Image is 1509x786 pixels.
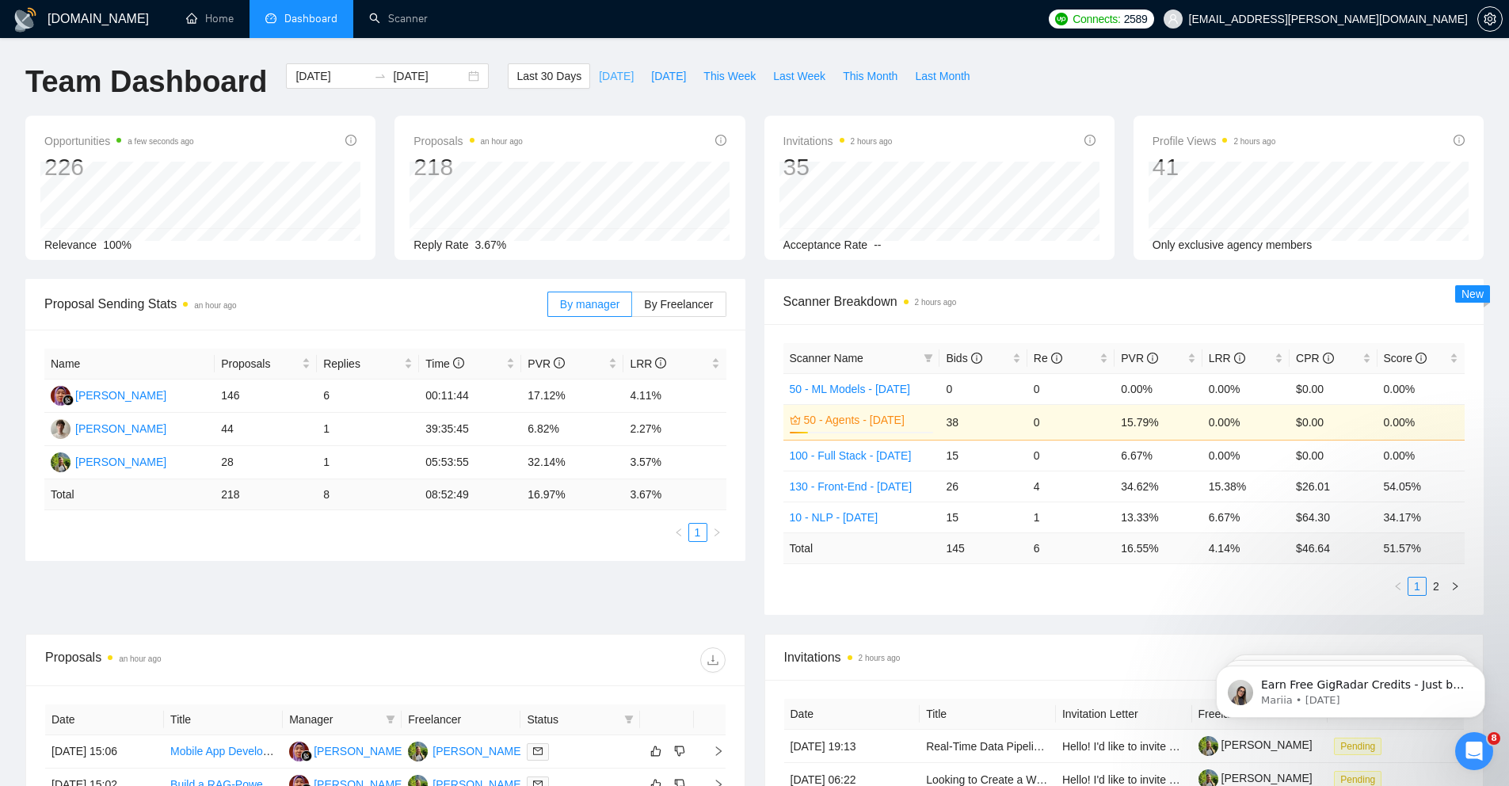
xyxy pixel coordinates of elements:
[1290,404,1377,440] td: $0.00
[554,357,565,368] span: info-circle
[707,523,726,542] button: right
[521,479,623,510] td: 16.97 %
[1378,404,1465,440] td: 0.00%
[323,355,401,372] span: Replies
[413,238,468,251] span: Reply Rate
[1378,373,1465,404] td: 0.00%
[1296,352,1333,364] span: CPR
[1378,471,1465,502] td: 54.05%
[1115,502,1202,532] td: 13.33%
[784,730,920,763] td: [DATE] 19:13
[695,63,764,89] button: This Week
[642,63,695,89] button: [DATE]
[1384,352,1427,364] span: Score
[1115,373,1202,404] td: 0.00%
[843,67,897,85] span: This Month
[164,735,283,769] td: Mobile App Development (Android & iOS) for Chat, API & AI ChatBot
[1378,440,1465,471] td: 0.00%
[1153,132,1276,151] span: Profile Views
[1147,353,1158,364] span: info-circle
[1290,373,1377,404] td: $0.00
[1461,288,1484,300] span: New
[764,63,834,89] button: Last Week
[790,449,912,462] a: 100 - Full Stack - [DATE]
[939,471,1027,502] td: 26
[1027,373,1115,404] td: 0
[971,353,982,364] span: info-circle
[1478,13,1502,25] span: setting
[646,742,665,761] button: like
[939,373,1027,404] td: 0
[644,298,713,311] span: By Freelancer
[1446,577,1465,596] button: right
[521,380,623,413] td: 17.12%
[1209,352,1245,364] span: LRR
[1290,532,1377,563] td: $ 46.64
[1378,532,1465,563] td: 51.57 %
[1124,10,1148,28] span: 2589
[51,388,166,401] a: SM[PERSON_NAME]
[773,67,825,85] span: Last Week
[920,346,936,370] span: filter
[475,238,507,251] span: 3.67%
[1027,471,1115,502] td: 4
[784,699,920,730] th: Date
[44,479,215,510] td: Total
[103,238,131,251] span: 100%
[651,67,686,85] span: [DATE]
[783,238,868,251] span: Acceptance Rate
[1334,738,1381,755] span: Pending
[783,292,1465,311] span: Scanner Breakdown
[674,745,685,757] span: dislike
[1202,471,1290,502] td: 15.38%
[650,745,661,757] span: like
[851,137,893,146] time: 2 hours ago
[413,132,523,151] span: Proposals
[527,711,617,728] span: Status
[834,63,906,89] button: This Month
[51,452,70,472] img: MK
[419,380,521,413] td: 00:11:44
[1334,773,1388,785] a: Pending
[707,523,726,542] li: Next Page
[804,411,931,429] a: 50 - Agents - [DATE]
[669,523,688,542] button: left
[859,654,901,662] time: 2 hours ago
[164,704,283,735] th: Title
[51,455,166,467] a: MK[PERSON_NAME]
[712,528,722,537] span: right
[295,67,368,85] input: Start date
[45,735,164,769] td: [DATE] 15:06
[1153,152,1276,182] div: 41
[1290,440,1377,471] td: $0.00
[374,70,387,82] span: to
[1027,440,1115,471] td: 0
[369,12,428,25] a: searchScanner
[1115,471,1202,502] td: 34.62%
[481,137,523,146] time: an hour ago
[1056,699,1192,730] th: Invitation Letter
[1233,137,1275,146] time: 2 hours ago
[215,413,317,446] td: 44
[75,387,166,404] div: [PERSON_NAME]
[44,152,194,182] div: 226
[1202,373,1290,404] td: 0.00%
[1446,577,1465,596] li: Next Page
[783,152,893,182] div: 35
[630,357,666,370] span: LRR
[1378,502,1465,532] td: 34.17%
[215,380,317,413] td: 146
[655,357,666,368] span: info-circle
[715,135,726,146] span: info-circle
[317,380,419,413] td: 6
[1393,582,1403,591] span: left
[289,742,309,761] img: SM
[533,746,543,756] span: mail
[521,413,623,446] td: 6.82%
[528,357,565,370] span: PVR
[1290,471,1377,502] td: $26.01
[44,294,547,314] span: Proposal Sending Stats
[215,349,317,380] th: Proposals
[1055,13,1068,25] img: upwork-logo.png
